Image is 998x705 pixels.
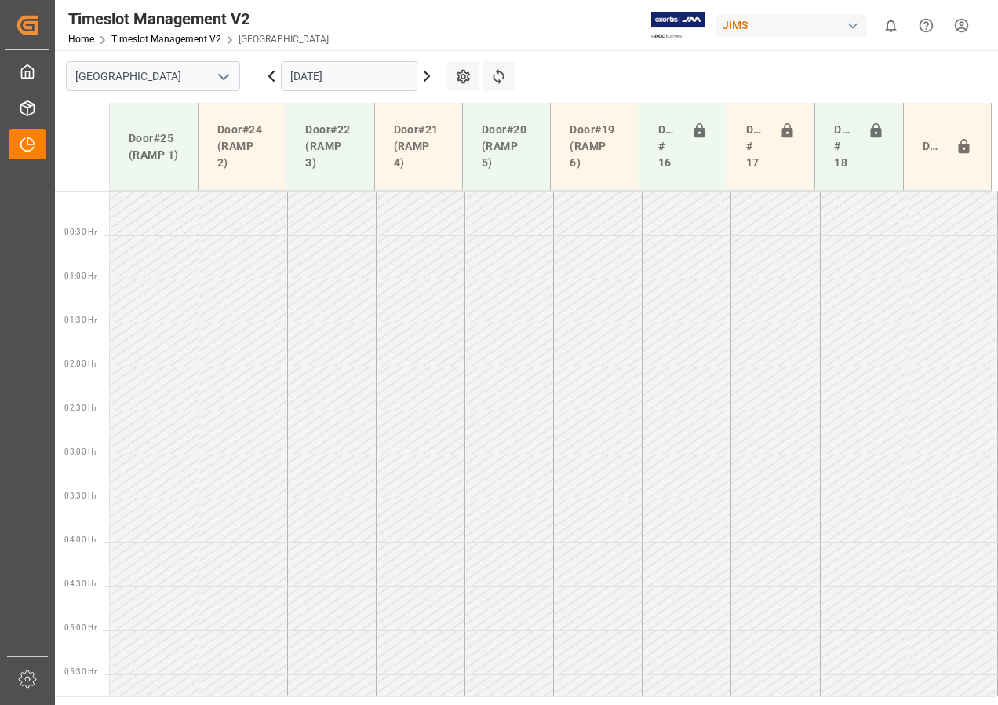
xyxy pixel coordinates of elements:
input: DD-MM-YYYY [281,61,417,91]
div: Door#23 [916,132,949,162]
div: Doors # 17 [740,115,773,177]
button: open menu [211,64,235,89]
span: 05:30 Hr [64,667,97,676]
button: show 0 new notifications [873,8,909,43]
a: Home [68,34,94,45]
span: 01:30 Hr [64,316,97,324]
div: Door#24 (RAMP 2) [211,115,273,177]
span: 00:30 Hr [64,228,97,236]
div: JIMS [716,14,867,37]
div: Door#19 (RAMP 6) [563,115,625,177]
span: 02:30 Hr [64,404,97,412]
input: Type to search/select [66,61,240,91]
a: Timeslot Management V2 [111,34,221,45]
span: 01:00 Hr [64,272,97,280]
div: Door#20 (RAMP 5) [475,115,537,177]
div: Doors # 16 [652,115,685,177]
span: 04:30 Hr [64,579,97,588]
span: 02:00 Hr [64,360,97,368]
div: Door#25 (RAMP 1) [122,124,185,170]
span: 05:00 Hr [64,623,97,632]
span: 03:00 Hr [64,447,97,456]
button: JIMS [716,10,873,40]
span: 03:30 Hr [64,491,97,500]
div: Door#21 (RAMP 4) [388,115,450,177]
div: Timeslot Management V2 [68,7,329,31]
img: Exertis%20JAM%20-%20Email%20Logo.jpg_1722504956.jpg [651,12,705,39]
div: Doors # 18 [828,115,861,177]
button: Help Center [909,8,944,43]
span: 04:00 Hr [64,535,97,544]
div: Door#22 (RAMP 3) [299,115,361,177]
